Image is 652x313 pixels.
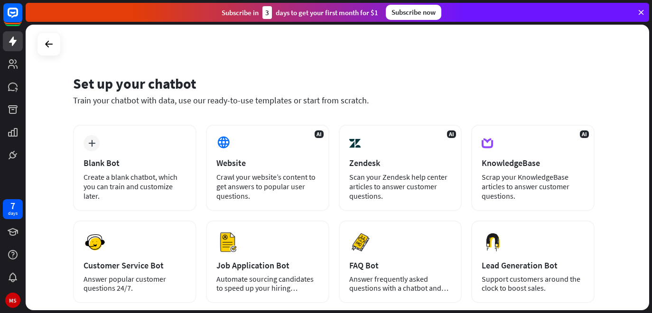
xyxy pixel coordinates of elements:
div: days [8,210,18,217]
div: 7 [10,202,15,210]
div: Subscribe now [386,5,441,20]
div: 3 [262,6,272,19]
a: 7 days [3,199,23,219]
div: Subscribe in days to get your first month for $1 [222,6,378,19]
div: MS [5,293,20,308]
